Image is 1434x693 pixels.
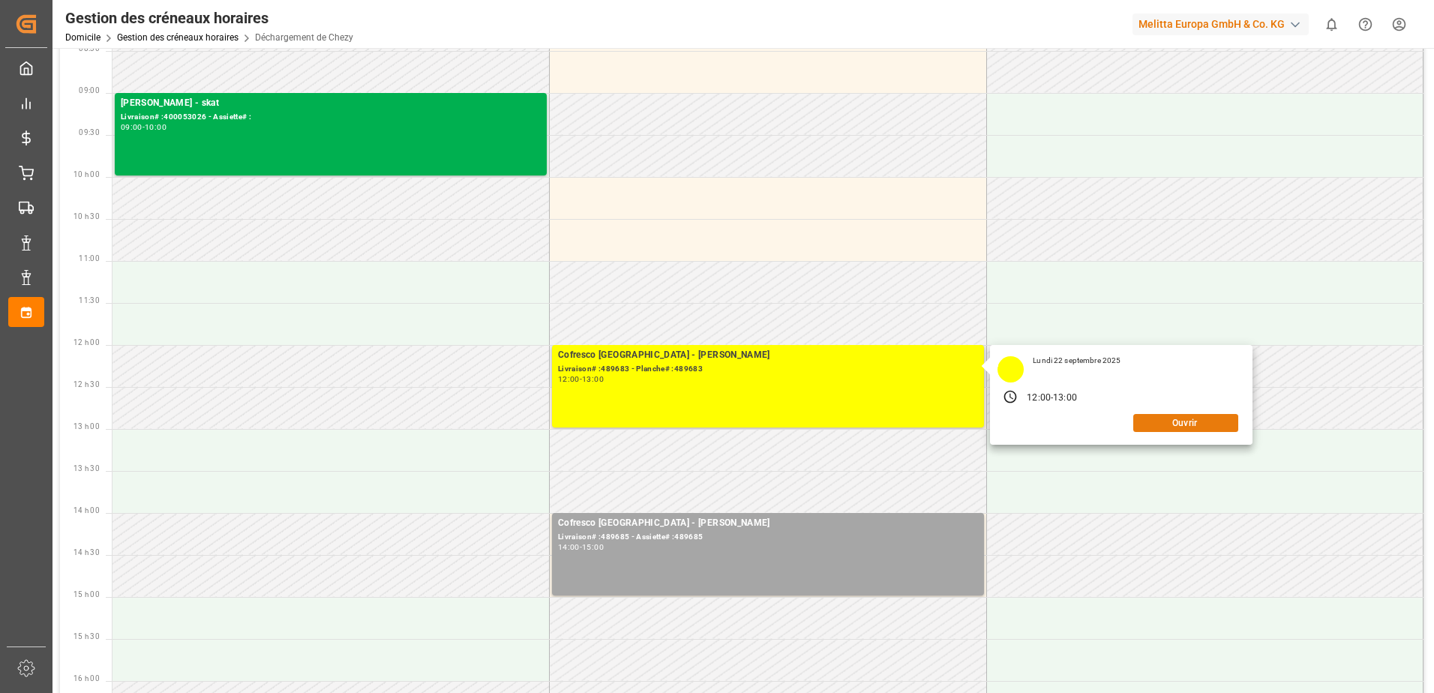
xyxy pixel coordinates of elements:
div: - [142,124,145,130]
span: 09:00 [79,86,100,94]
div: Livraison# :489683 - Planche# :489683 [558,363,978,376]
span: 16 h 00 [73,674,100,682]
span: 09:30 [79,128,100,136]
button: Afficher 0 nouvelles notifications [1315,7,1348,41]
span: 12 h 30 [73,380,100,388]
div: 09:00 [121,124,142,130]
div: 10:00 [145,124,166,130]
div: 12:00 [1027,391,1051,405]
div: Livraison# :400053026 - Assiette# : [121,111,541,124]
span: 10 h 30 [73,212,100,220]
span: 15 h 30 [73,632,100,640]
span: 10 h 00 [73,170,100,178]
div: Cofresco [GEOGRAPHIC_DATA] - [PERSON_NAME] [558,516,978,531]
div: Gestion des créneaux horaires [65,7,353,29]
div: 15:00 [582,544,604,550]
div: - [580,376,582,382]
div: 14:00 [558,544,580,550]
div: 13:00 [582,376,604,382]
span: 11:00 [79,254,100,262]
div: - [580,544,582,550]
span: 14 h 30 [73,548,100,556]
span: 14 h 00 [73,506,100,514]
a: Domicile [65,32,100,43]
span: 13 h 00 [73,422,100,430]
div: Lundi 22 septembre 2025 [1027,355,1126,366]
span: 13 h 30 [73,464,100,472]
div: Cofresco [GEOGRAPHIC_DATA] - [PERSON_NAME] [558,348,978,363]
div: 13:00 [1053,391,1077,405]
div: 12:00 [558,376,580,382]
button: Ouvrir [1133,414,1238,432]
span: 15 h 00 [73,590,100,598]
div: Livraison# :489685 - Assiette# :489685 [558,531,978,544]
div: - [1051,391,1053,405]
div: [PERSON_NAME] - skat [121,96,541,111]
button: Melitta Europa GmbH & Co. KG [1132,10,1315,38]
button: Centre d’aide [1348,7,1382,41]
span: 11:30 [79,296,100,304]
span: 12 h 00 [73,338,100,346]
a: Gestion des créneaux horaires [117,32,238,43]
font: Melitta Europa GmbH & Co. KG [1138,16,1285,32]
